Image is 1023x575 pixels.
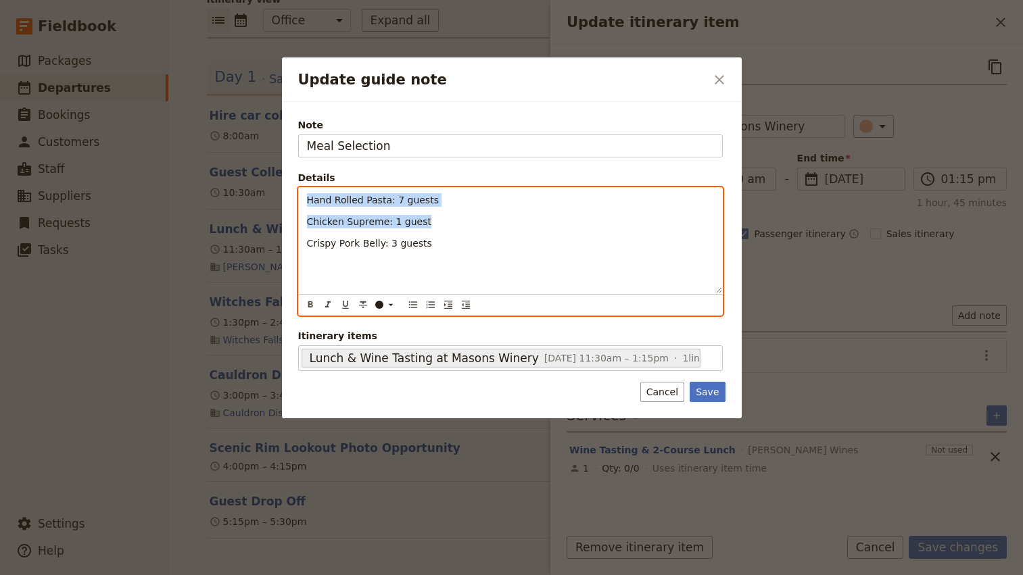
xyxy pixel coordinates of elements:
[298,118,723,132] span: Note
[356,297,371,312] button: Format strikethrough
[320,297,335,312] button: Format italic
[310,350,539,366] span: Lunch & Wine Tasting at Masons Winery
[298,329,723,343] span: Itinerary items
[298,70,705,90] h2: Update guide note
[307,216,431,227] span: Chicken Supreme: 1 guest
[374,299,401,310] div: ​
[640,382,684,402] button: Cancel
[708,68,731,91] button: Close dialog
[303,297,318,312] button: Format bold
[441,297,456,312] button: Increase indent
[298,134,723,157] input: Note
[338,297,353,312] button: Format underline
[307,195,439,205] span: Hand Rolled Pasta: 7 guests
[458,297,473,312] button: Decrease indent
[674,351,751,365] span: 1 linked service
[690,382,725,402] button: Save
[372,297,399,312] button: ​
[544,353,669,364] span: [DATE] 11:30am – 1:15pm
[406,297,421,312] button: Bulleted list
[423,297,438,312] button: Numbered list
[307,238,432,249] span: Crispy Pork Belly: 3 guests
[298,171,723,184] div: Details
